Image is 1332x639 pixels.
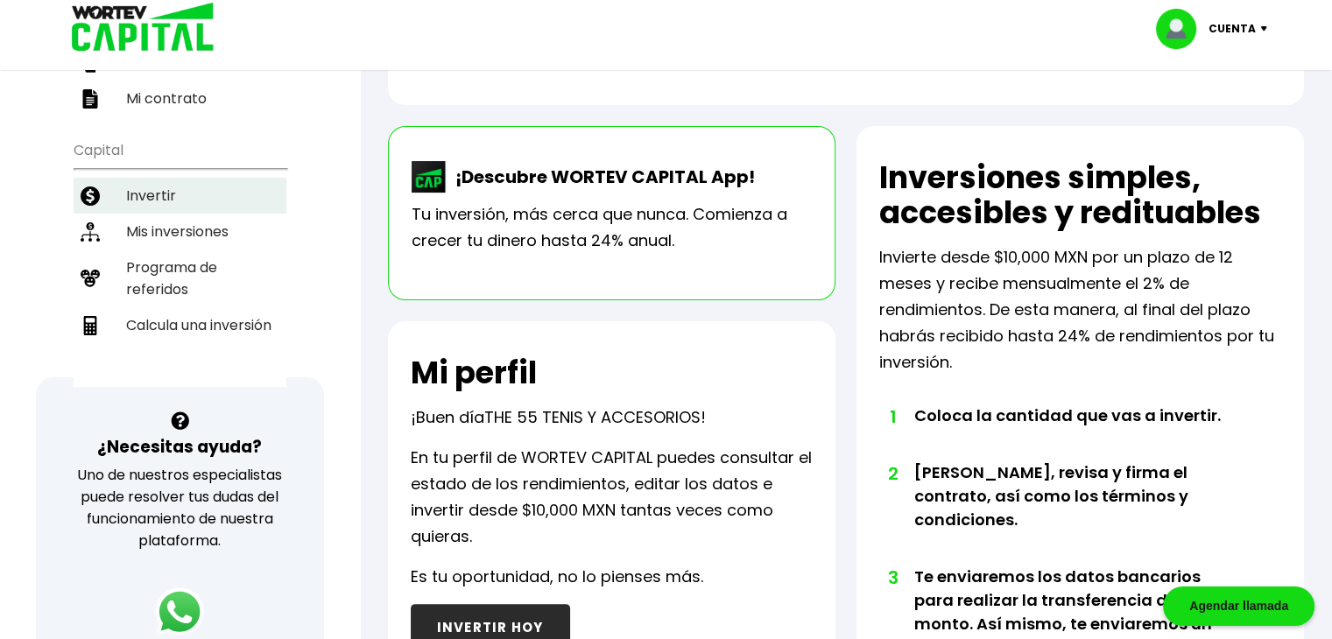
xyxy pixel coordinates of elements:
a: Calcula una inversión [74,307,286,343]
img: calculadora-icon.17d418c4.svg [81,316,100,335]
img: wortev-capital-app-icon [412,161,447,193]
p: En tu perfil de WORTEV CAPITAL puedes consultar el estado de los rendimientos, editar los datos e... [411,445,813,550]
span: 2 [888,460,897,487]
p: Tu inversión, más cerca que nunca. Comienza a crecer tu dinero hasta 24% anual. [412,201,812,254]
p: Uno de nuestros especialistas puede resolver tus dudas del funcionamiento de nuestra plataforma. [59,464,301,551]
p: Invierte desde $10,000 MXN por un plazo de 12 meses y recibe mensualmente el 2% de rendimientos. ... [879,244,1281,376]
img: contrato-icon.f2db500c.svg [81,89,100,109]
p: Es tu oportunidad, no lo pienses más. [411,564,703,590]
img: invertir-icon.b3b967d7.svg [81,186,100,206]
ul: Capital [74,130,286,387]
li: [PERSON_NAME], revisa y firma el contrato, así como los términos y condiciones. [914,460,1241,565]
span: THE 55 TENIS Y ACCESORIOS [484,406,701,428]
h3: ¿Necesitas ayuda? [97,434,262,460]
h2: Inversiones simples, accesibles y redituables [879,160,1281,230]
p: ¡Buen día ! [411,404,706,431]
p: ¡Descubre WORTEV CAPITAL App! [447,164,755,190]
span: 1 [888,404,897,430]
li: Coloca la cantidad que vas a invertir. [914,404,1241,460]
img: recomiendanos-icon.9b8e9327.svg [81,269,100,288]
img: inversiones-icon.6695dc30.svg [81,222,100,242]
img: logos_whatsapp-icon.242b2217.svg [155,587,204,636]
img: icon-down [1256,26,1279,32]
a: Programa de referidos [74,249,286,307]
img: profile-image [1156,9,1209,49]
a: Mi contrato [74,81,286,116]
a: Invertir [74,178,286,214]
p: Cuenta [1209,16,1256,42]
span: 3 [888,565,897,591]
div: Agendar llamada [1163,586,1314,626]
h2: Mi perfil [411,355,537,390]
a: Mis inversiones [74,214,286,249]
